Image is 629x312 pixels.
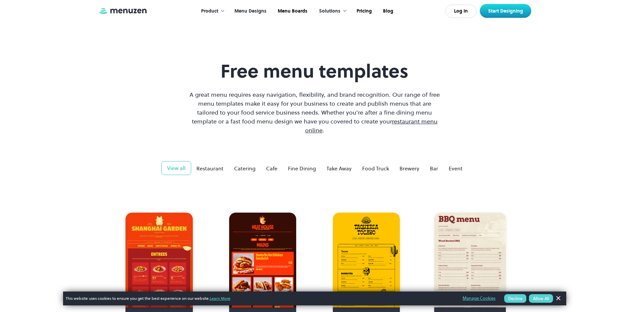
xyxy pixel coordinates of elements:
a: Menu Boards [271,1,312,21]
a: Dismiss Banner [553,294,563,303]
a: Menu Designs [228,1,271,21]
a: Manage Cookies [463,295,496,302]
p: A great menu requires easy navigation, flexibility, and brand recognition. Our range of free menu... [188,90,441,135]
div: Bar [430,164,438,172]
div: Product [194,1,228,21]
button: Allow All [529,294,553,303]
div: View all [167,164,186,172]
div: Take Away [327,164,352,172]
h1: Free menu templates [188,60,441,82]
button: Decline [504,294,526,303]
div: Product [201,8,218,15]
div: Restaurant [196,164,224,172]
div: Food Truck [362,164,389,172]
div: Catering [234,164,256,172]
div: Solutions [312,1,350,21]
div: Brewery [400,164,419,172]
a: Pricing [350,1,377,21]
a: Start Designing [480,4,531,18]
div: Cafe [266,164,277,172]
div: Solutions [319,8,340,15]
div: Fine Dining [288,164,316,172]
span: This website uses cookies to ensure you get the best experience on our website. [66,295,453,301]
a: Learn More [210,295,230,301]
a: Log In [445,5,476,18]
a: Blog [377,1,398,21]
div: Event [449,164,463,172]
